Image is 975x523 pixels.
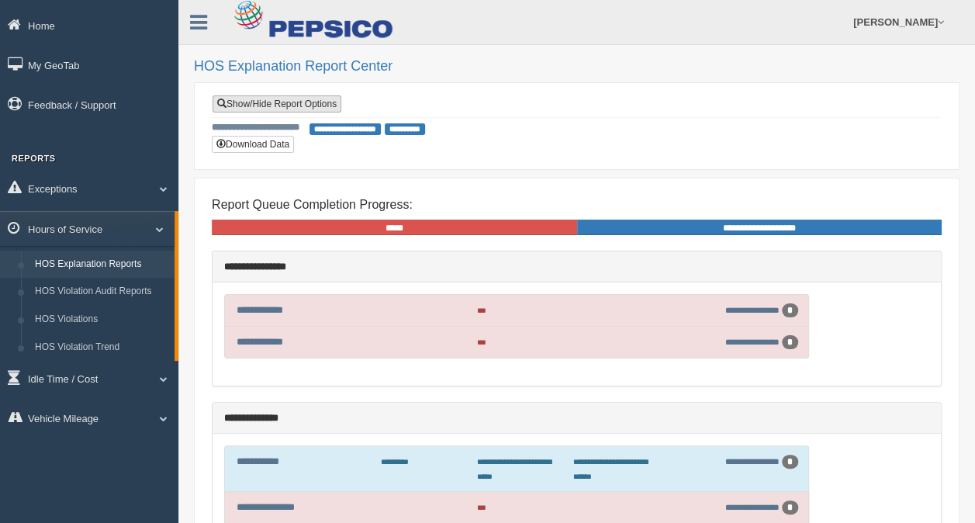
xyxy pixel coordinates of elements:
[28,251,175,279] a: HOS Explanation Reports
[28,334,175,362] a: HOS Violation Trend
[212,136,294,153] button: Download Data
[194,59,959,74] h2: HOS Explanation Report Center
[28,278,175,306] a: HOS Violation Audit Reports
[212,198,942,212] h4: Report Queue Completion Progress:
[213,95,341,113] a: Show/Hide Report Options
[28,306,175,334] a: HOS Violations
